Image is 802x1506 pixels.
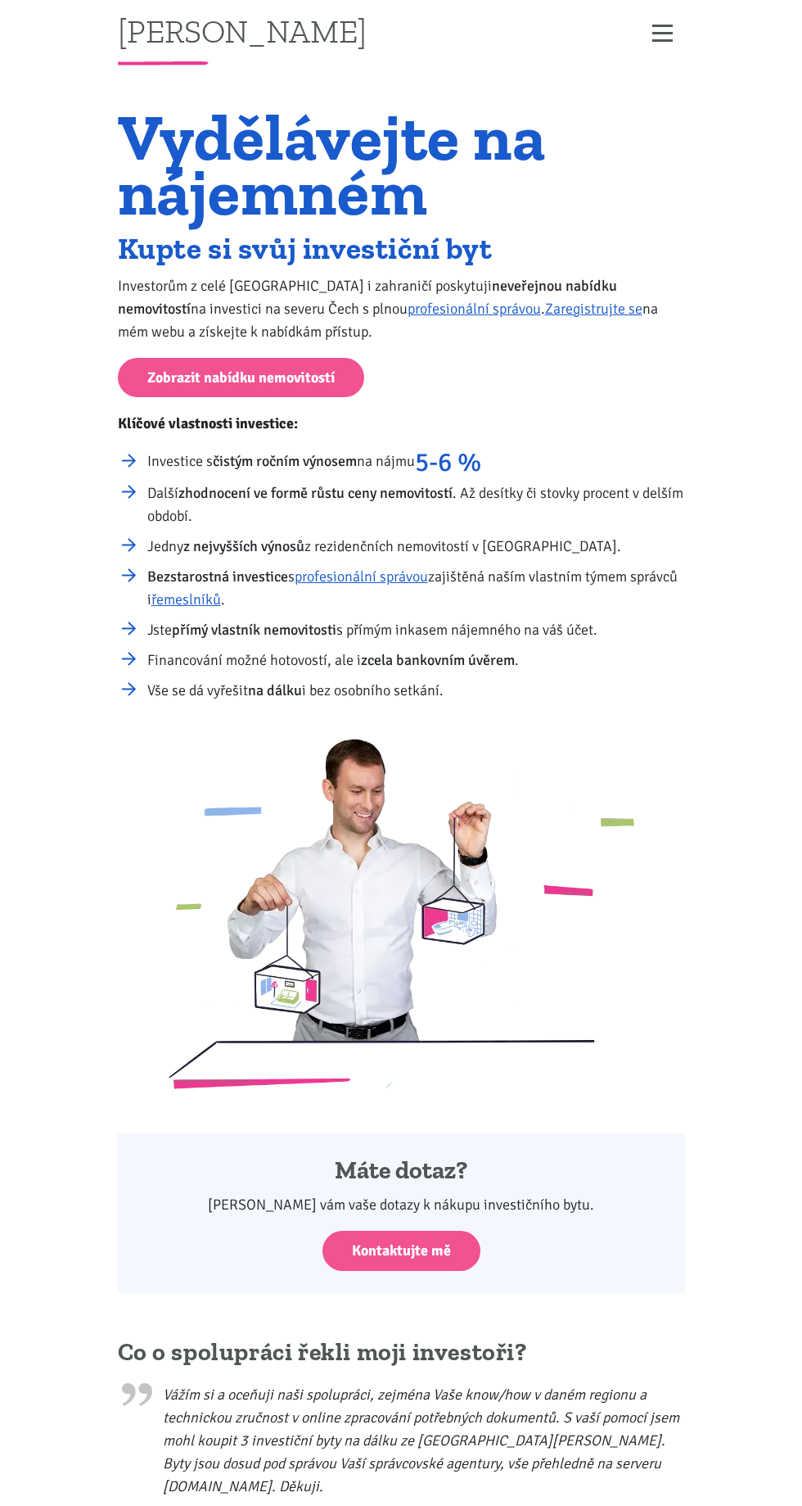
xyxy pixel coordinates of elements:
button: Zobrazit menu [641,19,685,47]
strong: z nejvyšších výnosů [183,537,304,555]
a: profesionální správou [408,300,541,318]
strong: Bezstarostná investice [147,568,288,586]
li: Další . Až desítky či stovky procent v delším období. [147,482,685,527]
li: Jste s přímým inkasem nájemného na váš účet. [147,618,685,641]
strong: 5-6 % [415,446,481,478]
strong: neveřejnou nabídku nemovitostí [118,277,617,318]
a: Zobrazit nabídku nemovitostí [118,358,364,398]
li: s zajištěná naším vlastním týmem správců i . [147,565,685,611]
a: řemeslníků [151,590,221,608]
li: Jedny z rezidenčních nemovitostí v [GEOGRAPHIC_DATA]. [147,535,685,558]
strong: čistým ročním výnosem [213,452,357,470]
p: Klíčové vlastnosti investice: [118,412,685,435]
p: [PERSON_NAME] vám vaše dotazy k nákupu investičního bytu. [140,1193,663,1216]
strong: na dálku [248,681,302,699]
a: profesionální správou [295,568,428,586]
strong: zcela bankovním úvěrem [361,651,515,669]
li: Investice s na nájmu [147,450,685,474]
h2: Co o spolupráci řekli moji investoři? [118,1337,685,1368]
h1: Vydělávejte na nájemném [118,110,685,219]
p: Investorům z celé [GEOGRAPHIC_DATA] i zahraničí poskytuji na investici na severu Čech s plnou . n... [118,274,685,343]
a: [PERSON_NAME] [118,15,367,47]
a: Zaregistrujte se [545,300,642,318]
li: Financování možné hotovostí, ale i . [147,649,685,672]
strong: přímý vlastník nemovitosti [172,621,336,639]
h4: Máte dotaz? [140,1156,663,1187]
strong: zhodnocení ve formě růstu ceny nemovitostí [178,484,453,502]
h2: Kupte si svůj investiční byt [118,235,685,262]
a: Kontaktujte mě [322,1231,480,1271]
li: Vše se dá vyřešit i bez osobního setkání. [147,679,685,702]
